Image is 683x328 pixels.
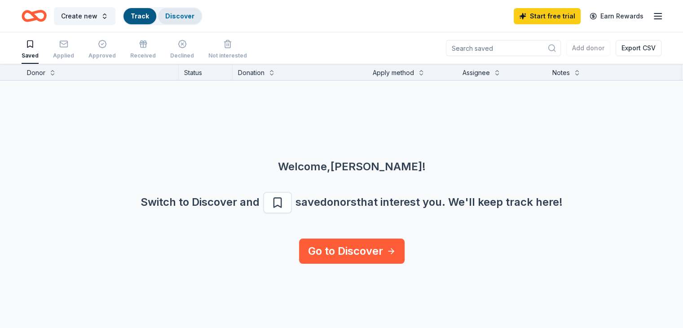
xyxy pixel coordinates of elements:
div: Switch to Discover and save donors that interest you. We ' ll keep track here! [32,192,672,213]
a: Home [22,5,47,27]
div: Donor [27,67,45,78]
div: Apply method [373,67,414,78]
a: Start free trial [514,8,581,24]
div: Declined [170,52,194,59]
a: Go to Discover [299,239,405,264]
div: Status [179,64,233,80]
div: Donation [238,67,264,78]
div: Approved [88,52,116,59]
a: Track [131,12,149,20]
button: Received [130,36,156,64]
div: Notes [552,67,570,78]
button: Declined [170,36,194,64]
div: Saved [22,52,39,59]
div: Applied [53,52,74,59]
button: TrackDiscover [123,7,203,25]
div: Not interested [208,52,247,59]
span: Create new [61,11,97,22]
button: Saved [22,36,39,64]
button: Not interested [208,36,247,64]
div: Assignee [463,67,490,78]
div: Welcome, [PERSON_NAME] ! [32,160,672,174]
a: Earn Rewards [584,8,649,24]
button: Applied [53,36,74,64]
button: Create new [54,7,115,25]
button: Export CSV [616,40,661,56]
button: Approved [88,36,116,64]
div: Received [130,52,156,59]
input: Search saved [446,40,561,56]
a: Discover [165,12,194,20]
